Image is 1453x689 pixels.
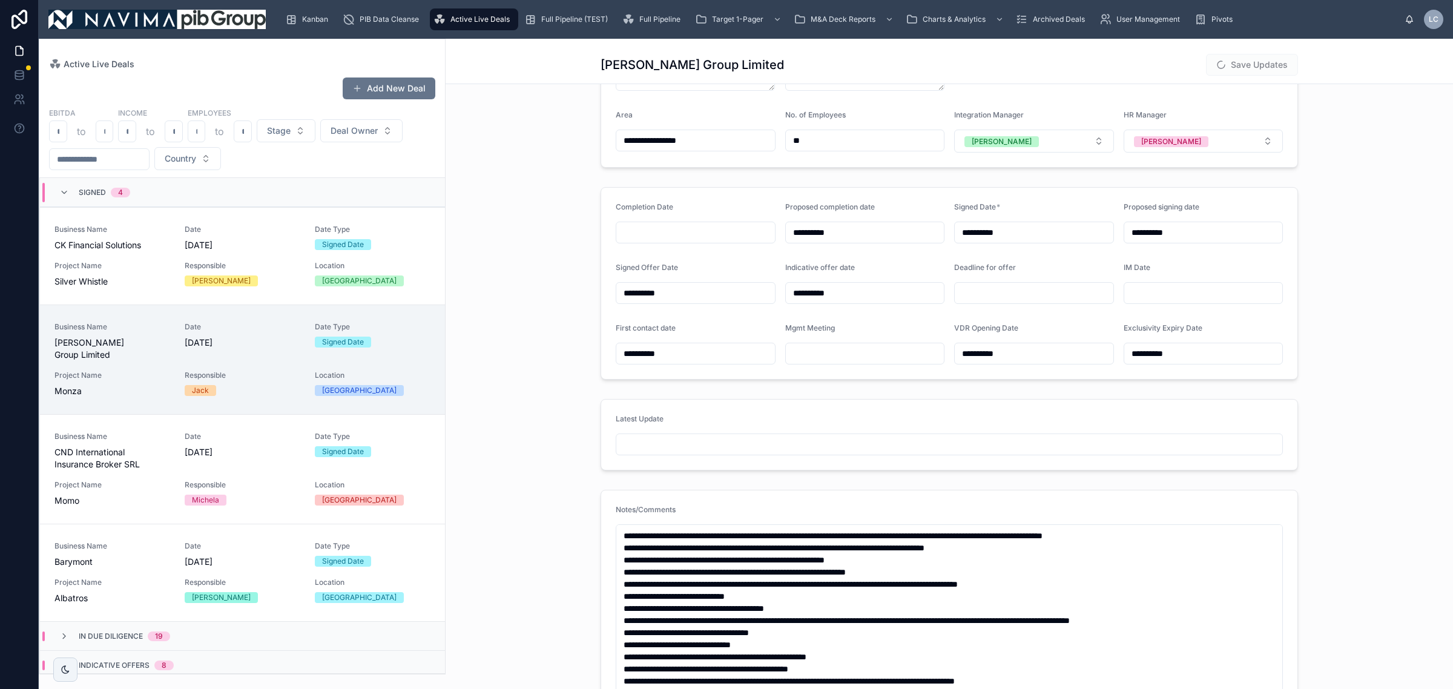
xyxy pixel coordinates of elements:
span: Integration Manager [954,110,1024,119]
div: Jack [192,385,209,396]
span: User Management [1116,15,1180,24]
p: to [146,124,155,139]
span: Project Name [54,371,170,380]
span: Notes/Comments [616,505,676,514]
span: [DATE] [185,239,300,251]
span: Indicative offer date [785,263,855,272]
div: 19 [155,631,163,641]
span: Deal Owner [331,125,378,137]
span: Signed [79,188,106,197]
span: Business Name [54,541,170,551]
span: Active Live Deals [64,58,134,70]
span: Date [185,432,300,441]
span: HR Manager [1124,110,1167,119]
span: Date [185,541,300,551]
span: Proposed signing date [1124,202,1199,211]
span: [PERSON_NAME] Group Limited [54,337,170,361]
span: [DATE] [185,337,300,349]
div: Signed Date [322,446,364,457]
span: Proposed completion date [785,202,875,211]
a: Active Live Deals [430,8,518,30]
span: Stage [267,125,291,137]
a: Target 1-Pager [691,8,788,30]
span: Albatros [54,592,170,604]
span: [DATE] [185,556,300,568]
button: Select Button [257,119,315,142]
a: Business Name[PERSON_NAME] Group LimitedDate[DATE]Date TypeSigned DateProject NameMonzaResponsibl... [40,305,445,414]
span: Business Name [54,432,170,441]
div: [GEOGRAPHIC_DATA] [322,592,397,603]
span: Target 1-Pager [712,15,763,24]
span: Date [185,322,300,332]
img: App logo [48,10,266,29]
span: Indicative Offers [79,661,150,670]
span: Project Name [54,480,170,490]
span: Archived Deals [1033,15,1085,24]
span: M&A Deck Reports [811,15,875,24]
span: Pivots [1211,15,1233,24]
div: [PERSON_NAME] [192,275,251,286]
label: Income [118,107,147,118]
span: CND International Insurance Broker SRL [54,446,170,470]
span: Momo [54,495,170,507]
span: Country [165,153,196,165]
span: Business Name [54,225,170,234]
div: [PERSON_NAME] [1141,136,1201,147]
a: Business NameBarymontDate[DATE]Date TypeSigned DateProject NameAlbatrosResponsible[PERSON_NAME]Lo... [40,524,445,621]
span: Latest Update [616,414,664,423]
span: Area [616,110,633,119]
span: Active Live Deals [450,15,510,24]
span: IM Date [1124,263,1150,272]
a: PIB Data Cleanse [339,8,427,30]
span: Project Name [54,578,170,587]
a: Charts & Analytics [902,8,1010,30]
a: Full Pipeline (TEST) [521,8,616,30]
div: scrollable content [275,6,1405,33]
span: Location [315,261,430,271]
span: Location [315,371,430,380]
button: Select Button [320,119,403,142]
a: User Management [1096,8,1188,30]
div: [PERSON_NAME] [192,592,251,603]
button: Add New Deal [343,77,435,99]
div: Michela [192,495,219,506]
span: Silver Whistle [54,275,170,288]
div: Signed Date [322,337,364,348]
span: Responsible [185,578,300,587]
span: First contact date [616,323,676,332]
span: Location [315,480,430,490]
div: Signed Date [322,239,364,250]
button: Select Button [1124,130,1283,153]
span: Project Name [54,261,170,271]
a: Active Live Deals [49,58,134,70]
span: Date Type [315,432,430,441]
a: Pivots [1191,8,1241,30]
span: Date Type [315,541,430,551]
span: VDR Opening Date [954,323,1018,332]
span: Exclusivity Expiry Date [1124,323,1202,332]
div: [GEOGRAPHIC_DATA] [322,385,397,396]
p: to [215,124,224,139]
label: Employees [188,107,231,118]
span: Charts & Analytics [923,15,986,24]
span: Responsible [185,261,300,271]
span: Business Name [54,322,170,332]
div: [GEOGRAPHIC_DATA] [322,495,397,506]
span: In Due Diligence [79,631,143,641]
a: Business NameCND International Insurance Broker SRLDate[DATE]Date TypeSigned DateProject NameMomo... [40,414,445,524]
button: Select Button [154,147,221,170]
a: Full Pipeline [619,8,689,30]
span: Completion Date [616,202,673,211]
button: Select Button [954,130,1114,153]
label: EBITDA [49,107,76,118]
span: Kanban [302,15,328,24]
div: [GEOGRAPHIC_DATA] [322,275,397,286]
a: Business NameCK Financial SolutionsDate[DATE]Date TypeSigned DateProject NameSilver WhistleRespon... [40,207,445,305]
span: Full Pipeline (TEST) [541,15,608,24]
span: [DATE] [185,446,300,458]
span: Date Type [315,225,430,234]
div: 4 [118,188,123,197]
span: Location [315,578,430,587]
div: Signed Date [322,556,364,567]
